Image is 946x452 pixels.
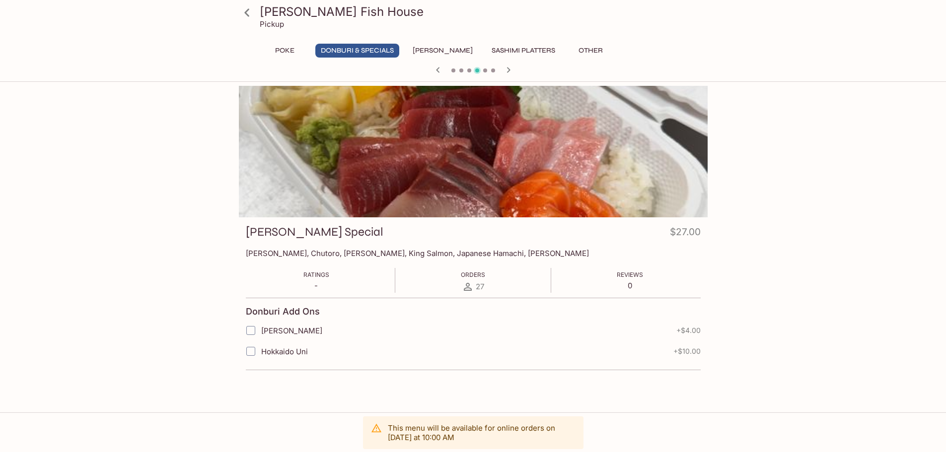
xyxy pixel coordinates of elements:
span: Orders [461,271,485,278]
button: Sashimi Platters [486,44,561,58]
p: This menu will be available for online orders on [DATE] at 10:00 AM [388,423,576,442]
h4: $27.00 [670,224,701,244]
p: 0 [617,281,643,290]
button: [PERSON_NAME] [407,44,478,58]
p: - [303,281,329,290]
button: Other [569,44,613,58]
button: Donburi & Specials [315,44,399,58]
button: Poke [263,44,307,58]
p: Pickup [260,19,284,29]
span: Ratings [303,271,329,278]
h3: [PERSON_NAME] Fish House [260,4,704,19]
h3: [PERSON_NAME] Special [246,224,383,240]
span: Reviews [617,271,643,278]
span: + $4.00 [676,326,701,334]
p: [PERSON_NAME], Chutoro, [PERSON_NAME], King Salmon, Japanese Hamachi, [PERSON_NAME] [246,249,701,258]
span: [PERSON_NAME] [261,326,322,335]
span: 27 [476,282,484,291]
h4: Donburi Add Ons [246,306,320,317]
span: Hokkaido Uni [261,347,308,356]
span: + $10.00 [673,347,701,355]
div: Souza Special [239,86,708,217]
